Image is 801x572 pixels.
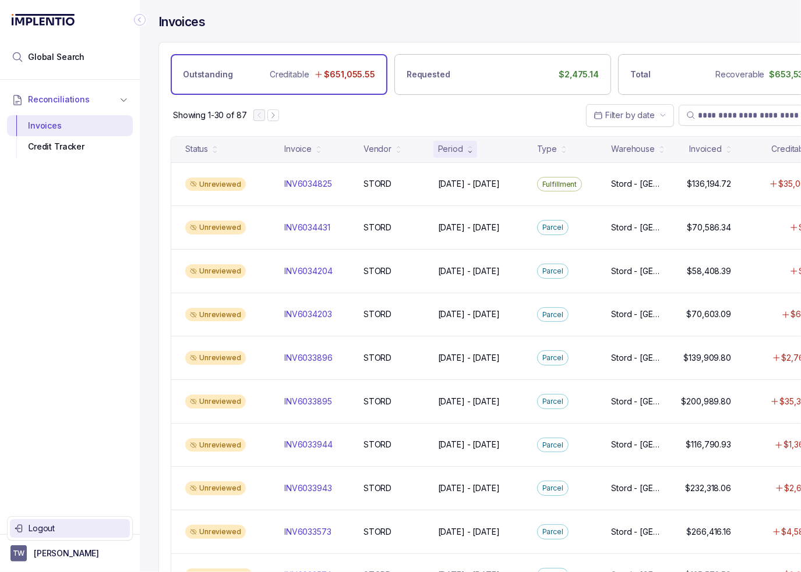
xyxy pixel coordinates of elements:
p: [DATE] - [DATE] [438,265,500,277]
p: Parcel [542,309,563,321]
div: Unreviewed [185,177,246,191]
p: $139,909.80 [684,352,731,364]
p: $2,475.14 [559,69,599,80]
p: Parcel [542,265,563,277]
div: Unreviewed [185,308,246,322]
p: Requested [407,69,450,80]
p: INV6033944 [284,439,333,450]
p: STORD [364,396,391,407]
p: INV6033573 [284,526,331,538]
button: Reconciliations [7,87,133,112]
div: Unreviewed [185,395,246,408]
p: $266,416.16 [687,526,731,538]
p: INV6033896 [284,352,333,364]
search: Date Range Picker [594,109,655,121]
p: [PERSON_NAME] [34,548,99,559]
p: $136,194.72 [687,178,731,190]
p: Stord - [GEOGRAPHIC_DATA] [611,396,662,407]
div: Type [537,143,557,155]
div: Unreviewed [185,221,246,235]
p: Parcel [542,526,563,538]
p: [DATE] - [DATE] [438,526,500,538]
p: STORD [364,265,391,277]
p: Stord - [GEOGRAPHIC_DATA] [611,526,662,538]
p: Stord - [GEOGRAPHIC_DATA] [611,178,662,190]
p: Creditable [270,69,309,80]
button: Next Page [267,109,279,121]
div: Invoices [16,115,123,136]
p: Stord - [GEOGRAPHIC_DATA] [611,482,662,494]
div: Invoiced [689,143,722,155]
p: STORD [364,526,391,538]
p: Stord - [GEOGRAPHIC_DATA] [611,308,662,320]
p: STORD [364,439,391,450]
p: $651,055.55 [324,69,375,80]
span: User initials [10,545,27,562]
button: User initials[PERSON_NAME] [10,545,129,562]
div: Unreviewed [185,438,246,452]
div: Vendor [364,143,391,155]
p: INV6033943 [284,482,332,494]
p: [DATE] - [DATE] [438,482,500,494]
p: INV6034204 [284,265,333,277]
p: INV6034825 [284,178,332,190]
p: $70,586.34 [687,222,731,233]
p: Logout [29,523,125,534]
p: $232,318.06 [686,482,731,494]
div: Reconciliations [7,113,133,160]
p: Stord - [GEOGRAPHIC_DATA] [611,222,662,233]
p: [DATE] - [DATE] [438,308,500,320]
p: $200,989.80 [682,396,731,407]
span: Filter by date [605,110,655,120]
p: [DATE] - [DATE] [438,352,500,364]
p: Showing 1-30 of 87 [173,109,246,121]
p: Parcel [542,352,563,364]
p: Parcel [542,482,563,494]
button: Date Range Picker [586,104,674,126]
div: Status [185,143,208,155]
p: $116,790.93 [686,439,731,450]
p: STORD [364,482,391,494]
p: STORD [364,308,391,320]
p: [DATE] - [DATE] [438,396,500,407]
span: Reconciliations [28,94,90,105]
p: STORD [364,222,391,233]
div: Period [438,143,463,155]
p: $70,603.09 [686,308,731,320]
p: INV6034431 [284,222,330,233]
div: Warehouse [611,143,655,155]
p: Recoverable [715,69,764,80]
div: Remaining page entries [173,109,246,121]
div: Credit Tracker [16,136,123,157]
p: STORD [364,352,391,364]
p: STORD [364,178,391,190]
div: Unreviewed [185,264,246,278]
div: Collapse Icon [133,13,147,27]
p: Outstanding [183,69,232,80]
p: Stord - [GEOGRAPHIC_DATA] [611,265,662,277]
p: [DATE] - [DATE] [438,178,500,190]
p: INV6034203 [284,308,332,320]
p: Stord - [GEOGRAPHIC_DATA] [611,352,662,364]
p: Parcel [542,396,563,407]
p: $58,408.39 [687,265,731,277]
h4: Invoices [158,14,205,30]
span: Global Search [28,51,84,63]
p: Fulfillment [542,179,577,190]
p: [DATE] - [DATE] [438,222,500,233]
p: INV6033895 [284,396,332,407]
p: [DATE] - [DATE] [438,439,500,450]
p: Parcel [542,439,563,451]
div: Unreviewed [185,525,246,539]
p: Parcel [542,222,563,233]
div: Unreviewed [185,481,246,495]
p: Total [630,69,651,80]
div: Unreviewed [185,351,246,365]
p: Stord - [GEOGRAPHIC_DATA] [611,439,662,450]
div: Invoice [284,143,312,155]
